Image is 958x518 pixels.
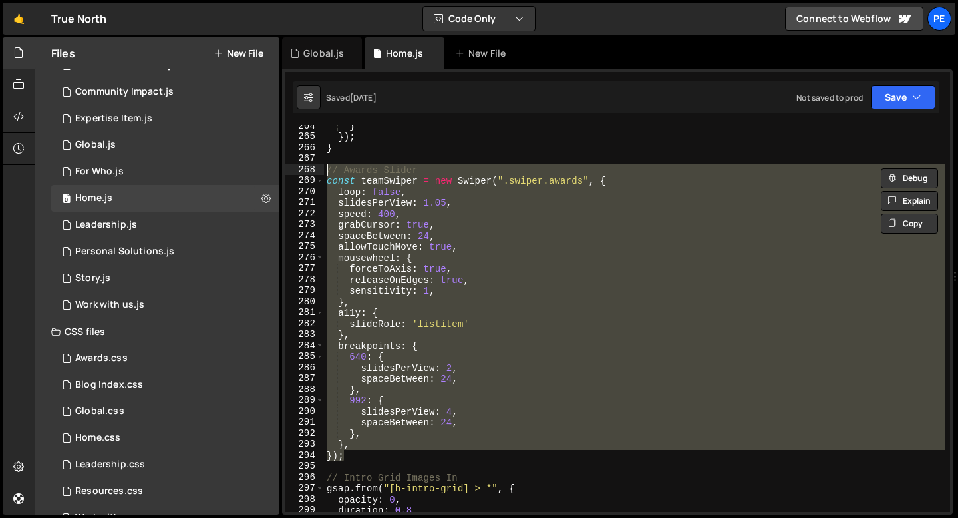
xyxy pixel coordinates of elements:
div: 276 [285,252,324,264]
div: 15265/41621.js [51,105,279,132]
div: 289 [285,395,324,406]
div: New File [455,47,511,60]
div: Awards.css [75,352,128,364]
div: Not saved to prod [796,92,863,103]
div: CSS files [35,318,279,345]
div: 278 [285,274,324,286]
div: 273 [285,219,324,230]
div: Saved [326,92,377,103]
div: 15265/42962.css [51,345,279,372]
div: 294 [285,450,324,461]
h2: Files [51,46,75,61]
div: Expertise Item.js [75,113,152,125]
div: 15265/41431.js [51,212,279,238]
div: 292 [285,428,324,439]
div: True North [51,11,107,27]
div: Leadership.js [75,219,137,231]
button: Copy [881,214,938,234]
div: 15265/41432.css [51,451,279,478]
div: 279 [285,285,324,296]
button: New File [214,48,263,59]
a: 🤙 [3,3,35,35]
div: 15265/40085.css [51,398,279,425]
div: 15265/43572.css [51,478,279,505]
div: For Who.js [75,166,124,178]
div: 15265/41878.js [51,292,279,318]
div: 298 [285,494,324,505]
div: [DATE] [350,92,377,103]
div: 274 [285,230,324,242]
div: 280 [285,296,324,308]
div: 269 [285,175,324,186]
div: Blog Index.css [75,379,143,391]
div: Home.js [386,47,423,60]
div: 15265/41843.js [51,79,279,105]
button: Save [871,85,935,109]
div: 268 [285,164,324,176]
div: 270 [285,186,324,198]
div: 291 [285,417,324,428]
div: Leadership.css [75,459,145,471]
div: 266 [285,142,324,154]
div: 281 [285,307,324,318]
div: Global.js [303,47,344,60]
div: 267 [285,153,324,164]
div: 15265/40950.js [51,158,279,185]
div: 15265/40084.js [51,132,279,158]
div: Community Impact.js [75,86,174,98]
div: Work with us.js [75,299,144,311]
div: Global.js [75,139,116,151]
button: Debug [881,168,938,188]
button: Explain [881,191,938,211]
div: 299 [285,505,324,516]
div: 15265/41470.js [51,265,279,292]
div: 15265/41217.css [51,372,279,398]
div: 296 [285,472,324,483]
div: 297 [285,483,324,494]
div: 288 [285,384,324,395]
div: 15265/40175.js [51,185,279,212]
div: 275 [285,241,324,252]
div: 293 [285,439,324,450]
div: 277 [285,263,324,274]
div: Home.css [75,432,120,444]
div: 284 [285,340,324,352]
div: Personal Solutions.js [75,246,174,258]
div: 272 [285,208,324,220]
a: Pe [927,7,951,31]
button: Code Only [423,7,535,31]
div: 282 [285,318,324,330]
div: 271 [285,197,324,208]
div: Resources.css [75,485,143,497]
div: 264 [285,121,324,132]
a: Connect to Webflow [785,7,923,31]
div: 295 [285,461,324,472]
div: 283 [285,329,324,340]
div: 15265/41190.js [51,238,279,265]
div: 15265/40177.css [51,425,279,451]
div: Global.css [75,405,124,417]
div: Home.js [75,192,112,204]
div: 290 [285,406,324,417]
span: 0 [63,194,71,205]
div: Story.js [75,272,110,284]
div: 265 [285,131,324,142]
div: 286 [285,362,324,374]
div: 287 [285,373,324,384]
div: 285 [285,351,324,362]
